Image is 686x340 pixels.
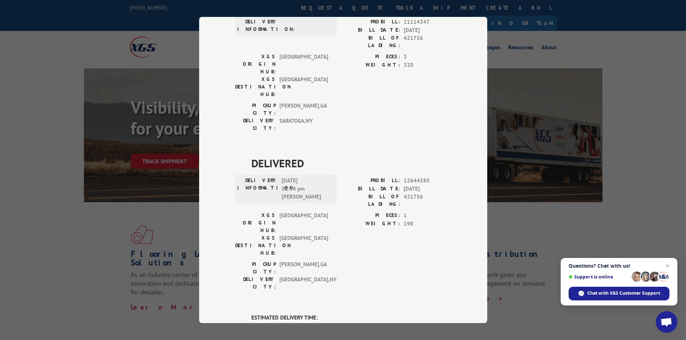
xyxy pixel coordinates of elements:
label: BILL DATE: [343,185,400,193]
label: WEIGHT: [343,220,400,228]
span: Chat with XGS Customer Support [569,287,669,300]
label: BILL DATE: [343,26,400,35]
label: XGS ORIGIN HUB: [235,53,276,76]
span: 12644580 [404,177,451,185]
span: 330 [404,61,451,69]
span: [DATE] by 5pm [251,322,451,338]
span: 3 [404,53,451,61]
span: 421756 [404,193,451,208]
label: XGS ORIGIN HUB: [235,212,276,234]
span: DELIVERED [251,155,451,171]
span: [DATE] [404,26,451,35]
label: BILL OF LADING: [343,34,400,49]
span: 198 [404,220,451,228]
label: PROBILL: [343,177,400,185]
label: PICKUP CITY: [235,260,276,276]
label: DELIVERY CITY: [235,276,276,291]
label: PROBILL: [343,18,400,26]
span: [GEOGRAPHIC_DATA] , NY [279,276,328,291]
span: [GEOGRAPHIC_DATA] [279,53,328,76]
label: XGS DESTINATION HUB: [235,234,276,257]
label: DELIVERY CITY: [235,117,276,132]
label: PIECES: [343,212,400,220]
span: [DATE] [404,185,451,193]
label: WEIGHT: [343,61,400,69]
span: [PERSON_NAME] , GA [279,260,328,276]
label: ESTIMATED DELIVERY TIME: [251,314,451,322]
span: [GEOGRAPHIC_DATA] [279,212,328,234]
label: XGS DESTINATION HUB: [235,76,276,98]
span: Questions? Chat with us! [569,263,669,269]
span: [GEOGRAPHIC_DATA] [279,76,328,98]
span: SARATOGA , WY [279,117,328,132]
label: DELIVERY INFORMATION: [237,18,278,33]
label: PICKUP CITY: [235,102,276,117]
span: [DATE] 01:44 pm [PERSON_NAME] [282,177,330,201]
label: DELIVERY INFORMATION: [237,177,278,201]
label: BILL OF LADING: [343,193,400,208]
a: Open chat [656,311,677,333]
span: Support is online [569,274,629,280]
label: PIECES: [343,53,400,61]
span: 11114347 [404,18,451,26]
span: 421756 [404,34,451,49]
span: Chat with XGS Customer Support [587,290,660,296]
span: 1 [404,212,451,220]
span: [PERSON_NAME] , GA [279,102,328,117]
span: [GEOGRAPHIC_DATA] [279,234,328,257]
